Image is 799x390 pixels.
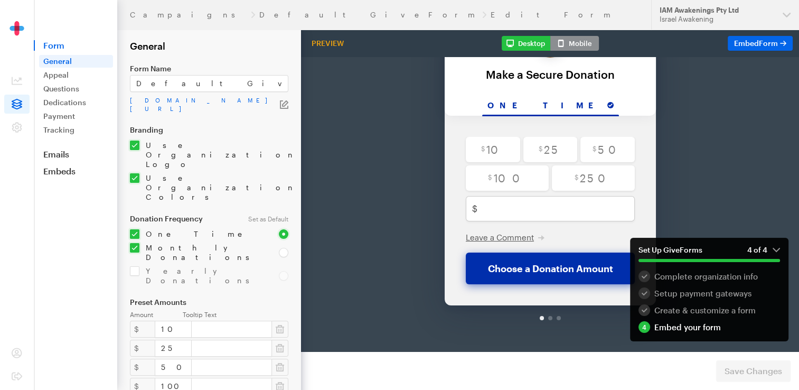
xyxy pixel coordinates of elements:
[660,15,774,24] div: Israel Awakening
[638,321,780,333] div: Embed your form
[630,238,788,271] button: Set Up GiveForms4 of 4
[34,149,117,160] a: Emails
[638,271,650,282] div: 1
[130,311,183,319] label: Amount
[39,96,113,109] a: Dedications
[638,304,780,316] a: 3 Create & customize a form
[34,40,117,51] span: Form
[734,39,778,48] span: Embed
[39,82,113,95] a: Questions
[130,340,155,357] div: $
[130,298,288,307] label: Preset Amounts
[175,11,365,23] div: Make a Secure Donation
[186,196,355,227] button: Choose a Donation Amount
[39,69,113,81] a: Appeal
[130,96,280,113] a: [DOMAIN_NAME][URL]
[130,126,288,134] label: Branding
[638,287,780,299] div: Setup payment gateways
[130,359,155,376] div: $
[638,271,780,282] div: Complete organization info
[130,11,247,19] a: Campaigns
[130,215,236,223] label: Donation Frequency
[638,271,780,282] a: 1 Complete organization info
[259,11,478,19] a: Default GiveForm
[130,321,155,338] div: $
[638,304,780,316] div: Create & customize a form
[660,6,774,15] div: IAM Awakenings Pty Ltd
[550,36,599,51] button: Mobile
[39,124,113,136] a: Tracking
[307,39,348,48] div: Preview
[638,321,650,333] div: 4
[186,175,265,185] button: Leave a Comment
[139,173,288,202] label: Use Organization Colors
[139,141,288,169] label: Use Organization Logo
[638,287,780,299] a: 2 Setup payment gateways
[759,39,778,48] span: Form
[39,55,113,68] a: General
[130,40,288,52] h2: General
[130,64,288,73] label: Form Name
[728,36,793,51] a: EmbedForm
[638,304,650,316] div: 3
[242,215,295,223] div: Set as Default
[747,245,780,255] em: 4 of 4
[638,287,650,299] div: 2
[638,321,780,333] a: 4 Embed your form
[34,166,117,177] a: Embeds
[186,175,254,185] span: Leave a Comment
[39,110,113,123] a: Payment
[183,311,288,319] label: Tooltip Text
